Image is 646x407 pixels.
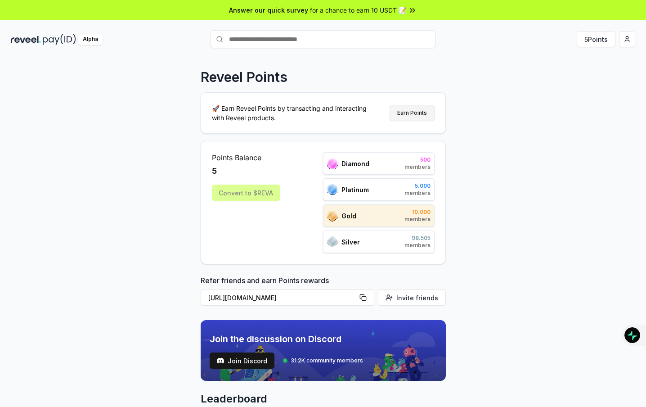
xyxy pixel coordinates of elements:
[327,184,338,195] img: ranks_icon
[390,105,435,121] button: Earn Points
[404,235,431,242] span: 98.505
[404,182,431,190] span: 5.000
[212,165,217,177] span: 5
[327,210,338,222] img: ranks_icon
[341,237,360,247] span: Silver
[404,208,431,216] span: 10.000
[212,104,374,122] p: 🚀 Earn Reveel Points by transacting and interacting with Reveel products.
[327,158,338,169] img: ranks_icon
[11,34,41,45] img: reveel_dark
[78,34,103,45] div: Alpha
[341,159,369,168] span: Diamond
[577,31,615,47] button: 5Points
[404,216,431,223] span: members
[310,5,406,15] span: for a chance to earn 10 USDT 📝
[201,69,287,85] p: Reveel Points
[291,357,363,364] span: 31.2K community members
[404,242,431,249] span: members
[201,392,446,406] span: Leaderboard
[212,152,280,163] span: Points Balance
[404,190,431,197] span: members
[210,353,274,369] button: Join Discord
[341,185,369,194] span: Platinum
[201,289,374,306] button: [URL][DOMAIN_NAME]
[341,211,356,221] span: Gold
[229,5,308,15] span: Answer our quick survey
[201,275,446,309] div: Refer friends and earn Points rewards
[210,333,363,345] span: Join the discussion on Discord
[404,156,431,163] span: 500
[404,163,431,171] span: members
[43,34,76,45] img: pay_id
[327,236,338,248] img: ranks_icon
[210,353,274,369] a: testJoin Discord
[396,293,438,303] span: Invite friends
[378,289,446,306] button: Invite friends
[228,356,267,366] span: Join Discord
[201,320,446,381] img: discord_banner
[217,357,224,364] img: test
